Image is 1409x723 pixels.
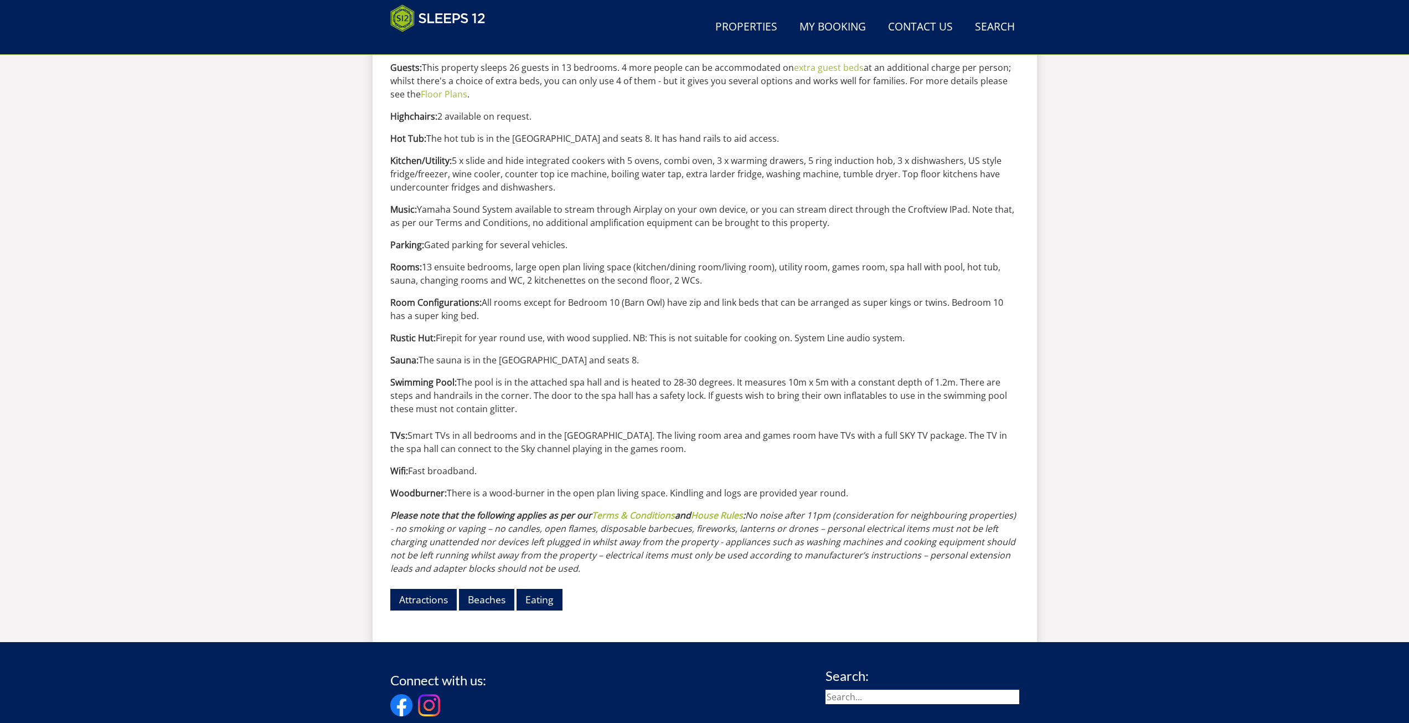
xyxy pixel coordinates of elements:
[711,15,782,40] a: Properties
[390,332,436,344] strong: Rustic Hut:
[390,261,422,273] strong: Rooms:
[390,155,452,167] strong: Kitchen/Utility:
[421,88,467,100] a: Floor Plans
[390,509,1016,575] em: No noise after 11pm (consideration for neighbouring properties) - no smoking or vaping – no candl...
[390,203,1019,229] p: Yamaha Sound System available to stream through Airplay on your own device, or you can stream dir...
[390,296,482,309] strong: Room Configurations:
[390,673,486,688] h3: Connect with us:
[884,15,957,40] a: Contact Us
[390,61,1019,101] p: This property sleeps 26 guests in 13 bedrooms. 4 more people can be accommodated on at an additio...
[825,690,1019,704] input: Search...
[390,110,1019,123] p: 2 available on request.
[390,203,417,216] strong: Music:
[390,486,1019,500] p: There is a wood-burner in the open plan living space. Kindling and logs are provided year round.
[390,61,422,74] strong: Guests:
[390,260,1019,287] p: 13 ensuite bedrooms, large open plan living space (kitchen/dining room/living room), utility room...
[390,154,1019,194] p: 5 x slide and hide integrated cookers with 5 ovens, combi oven, 3 x warming drawers, 5 ring induc...
[795,15,870,40] a: My Booking
[390,353,1019,367] p: The sauna is in the [GEOGRAPHIC_DATA] and seats 8.
[691,509,743,521] a: House Rules
[390,239,424,251] strong: Parking:
[794,61,864,74] a: extra guest beds
[385,39,501,48] iframe: Customer reviews powered by Trustpilot
[390,238,1019,252] p: Gated parking for several vehicles.
[390,110,437,122] strong: Highchairs:
[390,376,457,388] strong: Swimming Pool:
[390,354,419,366] strong: Sauna:
[390,465,408,477] strong: Wifi:
[390,429,407,442] strong: TVs:
[592,509,675,521] a: Terms & Conditions
[971,15,1019,40] a: Search
[390,589,457,611] a: Attractions
[390,4,486,32] img: Sleeps 12
[390,509,745,521] em: Please note that the following applies as per our and :
[390,331,1019,345] p: Firepit for year round use, with wood supplied. NB: This is not suitable for cooking on. System L...
[390,296,1019,322] p: All rooms except for Bedroom 10 (Barn Owl) have zip and link beds that can be arranged as super k...
[390,132,426,145] strong: Hot Tub:
[390,376,1019,455] p: The pool is in the attached spa hall and is heated to 28-30 degrees. It measures 10m x 5m with a ...
[418,694,440,716] img: Instagram
[825,669,1019,683] h3: Search:
[517,589,562,611] a: Eating
[459,589,514,611] a: Beaches
[390,132,1019,145] p: The hot tub is in the [GEOGRAPHIC_DATA] and seats 8. It has hand rails to aid access.
[390,487,447,499] strong: Woodburner:
[390,694,412,716] img: Facebook
[390,464,1019,478] p: Fast broadband.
